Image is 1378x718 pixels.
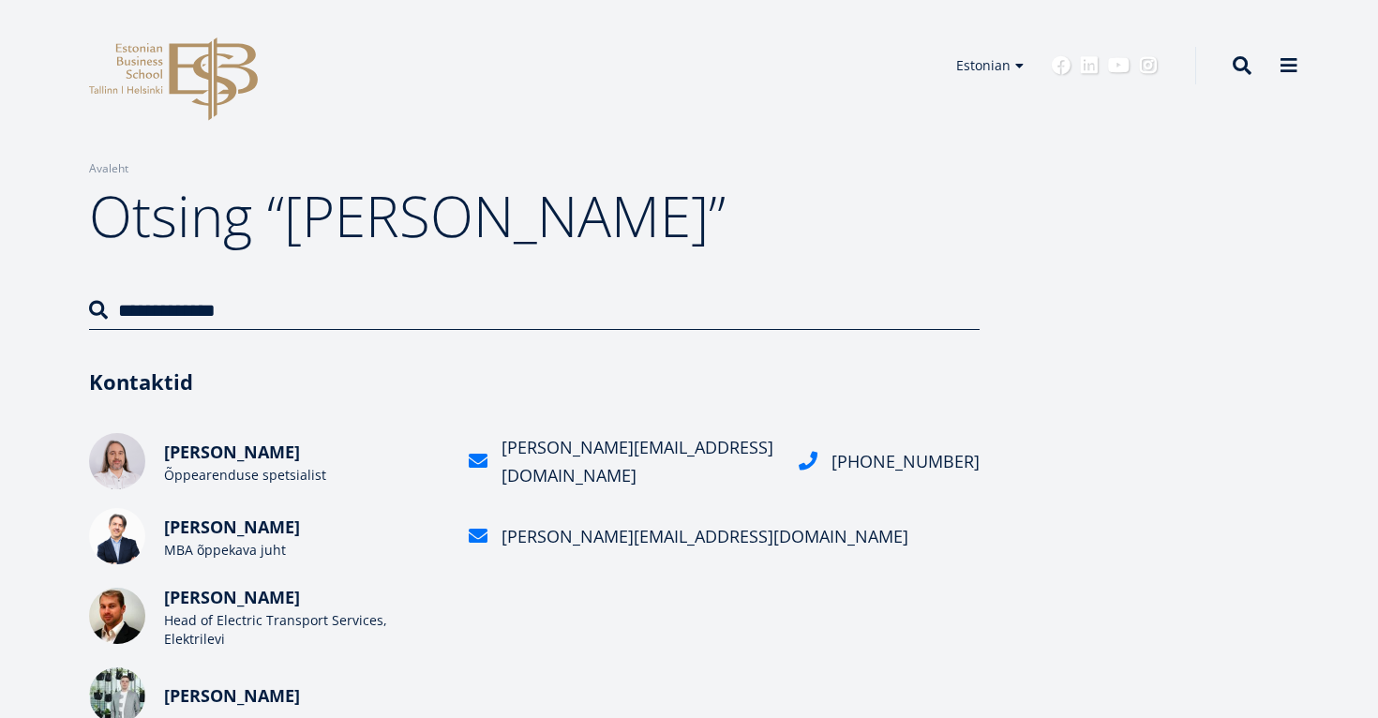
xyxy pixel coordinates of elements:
div: [PERSON_NAME][EMAIL_ADDRESS][DOMAIN_NAME] [502,522,908,550]
img: Marko Viiding [89,588,145,644]
h1: Otsing “[PERSON_NAME]” [89,178,980,253]
div: MBA õppekava juht [164,541,445,560]
div: Head of Electric Transport Services, Elektrilevi [164,611,445,649]
img: Marko Rillo [89,508,145,564]
div: Õppearenduse spetsialist [164,466,445,485]
h3: Kontaktid [89,367,980,396]
span: [PERSON_NAME] [164,516,300,538]
div: [PHONE_NUMBER] [831,447,980,475]
span: [PERSON_NAME] [164,684,300,707]
img: Marko [89,433,145,489]
a: Youtube [1108,56,1130,75]
div: [PERSON_NAME][EMAIL_ADDRESS][DOMAIN_NAME] [502,433,775,489]
span: [PERSON_NAME] [164,586,300,608]
a: Facebook [1052,56,1071,75]
span: [PERSON_NAME] [164,441,300,463]
a: Avaleht [89,159,128,178]
a: Instagram [1139,56,1158,75]
a: Linkedin [1080,56,1099,75]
